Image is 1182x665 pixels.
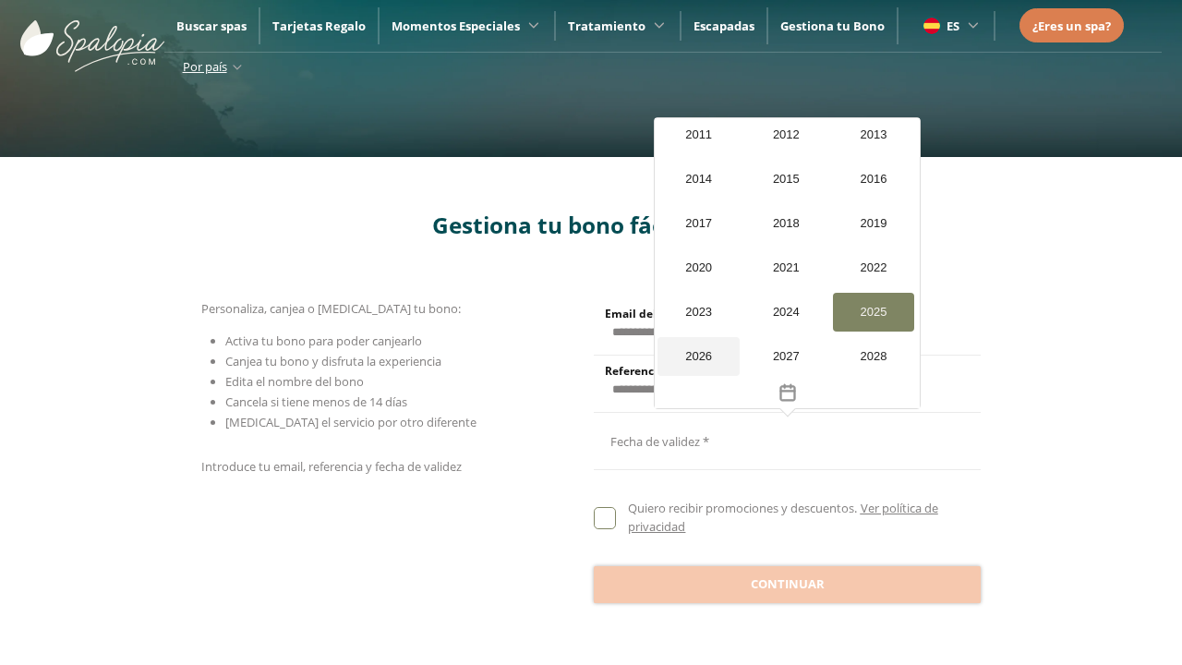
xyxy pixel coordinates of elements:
a: Buscar spas [176,18,247,34]
div: 2023 [657,293,740,332]
span: Activa tu bono para poder canjearlo [225,332,422,349]
div: 2013 [833,115,915,154]
span: ¿Eres un spa? [1032,18,1111,34]
span: Canjea tu bono y disfruta la experiencia [225,353,441,369]
a: Escapadas [694,18,754,34]
span: Cancela si tiene menos de 14 días [225,393,407,410]
div: 2019 [833,204,915,243]
a: Tarjetas Regalo [272,18,366,34]
div: 2028 [833,337,915,376]
button: Continuar [594,566,981,603]
span: Quiero recibir promociones y descuentos. [628,500,857,516]
img: ImgLogoSpalopia.BvClDcEz.svg [20,2,164,72]
span: Introduce tu email, referencia y fecha de validez [201,458,462,475]
div: 2020 [657,248,740,287]
div: 2018 [745,204,827,243]
div: 2027 [745,337,827,376]
span: Continuar [751,575,825,594]
div: 2017 [657,204,740,243]
div: 2014 [657,160,740,199]
span: Personaliza, canjea o [MEDICAL_DATA] tu bono: [201,300,461,317]
div: 2021 [745,248,827,287]
div: 2015 [745,160,827,199]
a: ¿Eres un spa? [1032,16,1111,36]
div: 2025 [833,293,915,332]
div: 2022 [833,248,915,287]
a: Ver política de privacidad [628,500,937,535]
a: Gestiona tu Bono [780,18,885,34]
span: Gestiona tu bono fácilmente [432,210,750,240]
div: 2012 [745,115,827,154]
span: [MEDICAL_DATA] el servicio por otro diferente [225,414,476,430]
span: Por país [183,58,227,75]
div: 2024 [745,293,827,332]
div: 2016 [833,160,915,199]
div: 2026 [657,337,740,376]
button: Toggle overlay [655,376,920,408]
span: Edita el nombre del bono [225,373,364,390]
div: 2011 [657,115,740,154]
